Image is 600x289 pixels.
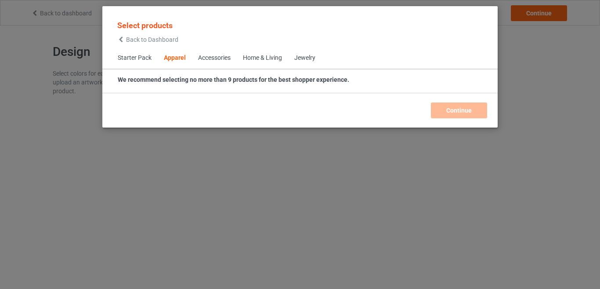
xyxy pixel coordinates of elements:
[164,54,186,62] div: Apparel
[112,48,158,69] span: Starter Pack
[117,21,173,30] span: Select products
[198,54,231,62] div: Accessories
[126,36,178,43] span: Back to Dashboard
[294,54,315,62] div: Jewelry
[243,54,282,62] div: Home & Living
[118,76,349,83] strong: We recommend selecting no more than 9 products for the best shopper experience.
